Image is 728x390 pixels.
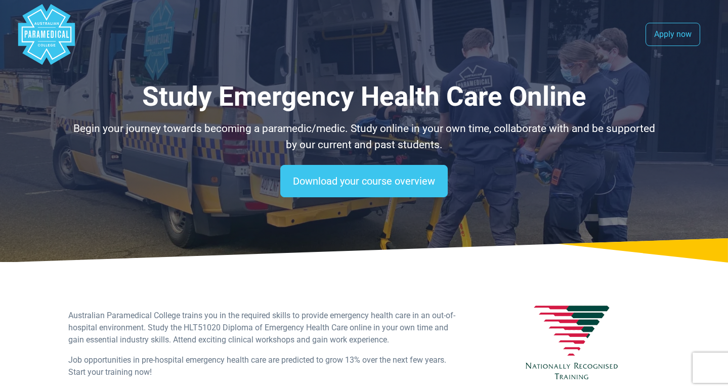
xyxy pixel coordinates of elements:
[16,4,77,65] div: Australian Paramedical College
[68,121,660,153] p: Begin your journey towards becoming a paramedic/medic. Study online in your own time, collaborate...
[280,165,448,197] a: Download your course overview
[68,310,459,346] p: Australian Paramedical College trains you in the required skills to provide emergency health care...
[68,81,660,113] h1: Study Emergency Health Care Online
[646,23,700,46] a: Apply now
[68,354,459,378] p: Job opportunities in pre-hospital emergency health care are predicted to grow 13% over the next f...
